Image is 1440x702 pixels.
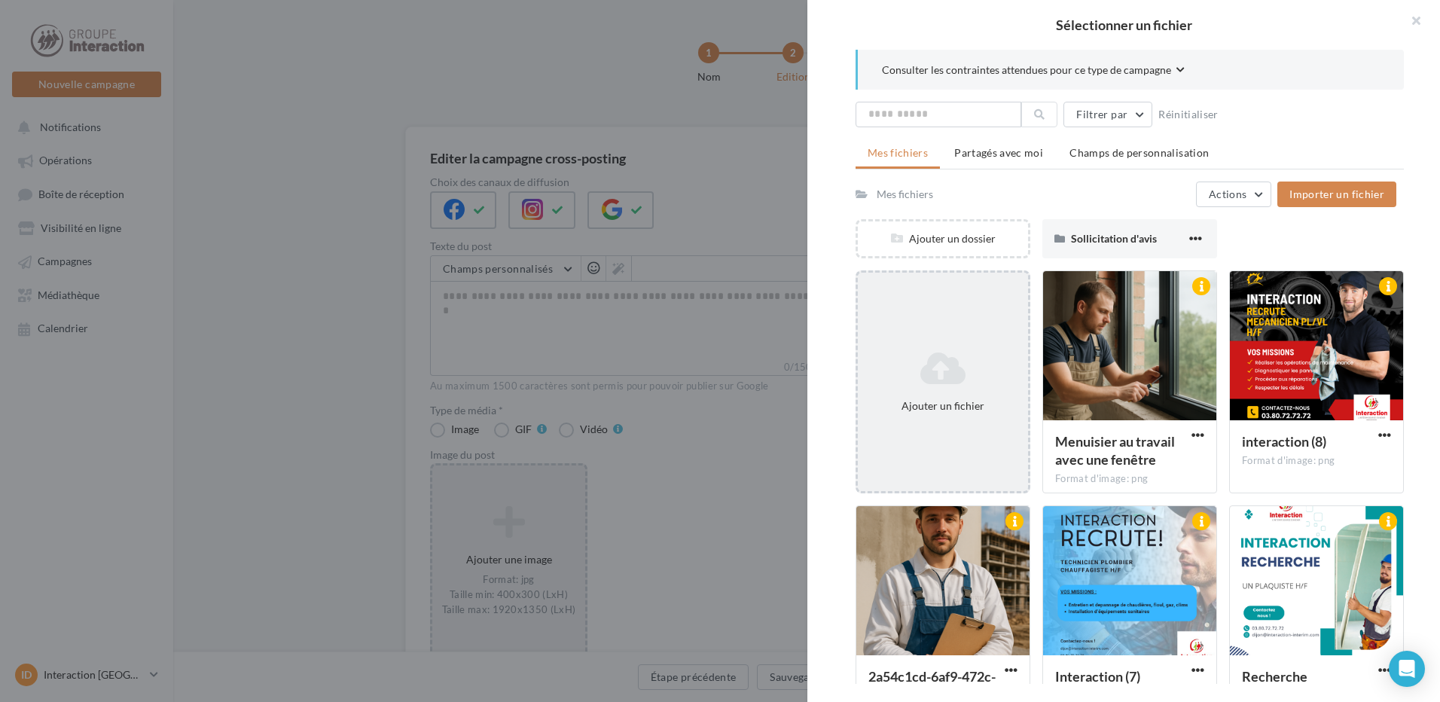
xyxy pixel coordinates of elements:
[882,62,1185,81] button: Consulter les contraintes attendues pour ce type de campagne
[1071,232,1157,245] span: Sollicitation d'avis
[1289,188,1384,200] span: Importer un fichier
[1389,651,1425,687] div: Open Intercom Messenger
[1055,668,1140,685] span: Interaction (7)
[1055,472,1204,486] div: Format d'image: png
[1196,182,1271,207] button: Actions
[1069,146,1209,159] span: Champs de personnalisation
[954,146,1043,159] span: Partagés avec moi
[877,187,933,202] div: Mes fichiers
[1152,105,1225,124] button: Réinitialiser
[1242,433,1326,450] span: interaction (8)
[1242,668,1307,685] span: Recherche
[882,63,1171,78] span: Consulter les contraintes attendues pour ce type de campagne
[1055,433,1175,468] span: Menuisier au travail avec une fenêtre
[1209,188,1246,200] span: Actions
[1063,102,1152,127] button: Filtrer par
[858,231,1028,246] div: Ajouter un dossier
[868,146,928,159] span: Mes fichiers
[864,398,1022,414] div: Ajouter un fichier
[831,18,1416,32] h2: Sélectionner un fichier
[1242,454,1391,468] div: Format d'image: png
[1277,182,1396,207] button: Importer un fichier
